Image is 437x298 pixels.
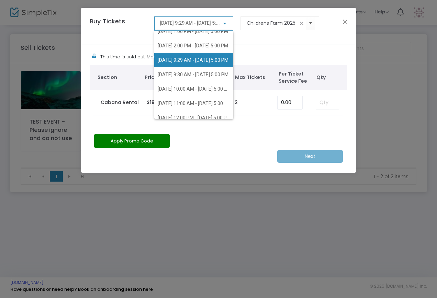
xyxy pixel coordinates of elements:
span: [DATE] 2:00 PM - [DATE] 5:00 PM [158,43,228,48]
span: [DATE] 10:00 AM - [DATE] 5:00 PM [158,86,231,92]
span: [DATE] 11:00 AM - [DATE] 5:00 PM [158,101,231,106]
span: [DATE] 9:30 AM - [DATE] 5:00 PM [158,72,228,77]
span: [DATE] 9:29 AM - [DATE] 5:00 PM [158,57,228,63]
span: [DATE] 12:00 PM - [DATE] 5:00 PM [158,115,231,121]
span: [DATE] 1:00 PM - [DATE] 5:00 PM [158,28,228,34]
